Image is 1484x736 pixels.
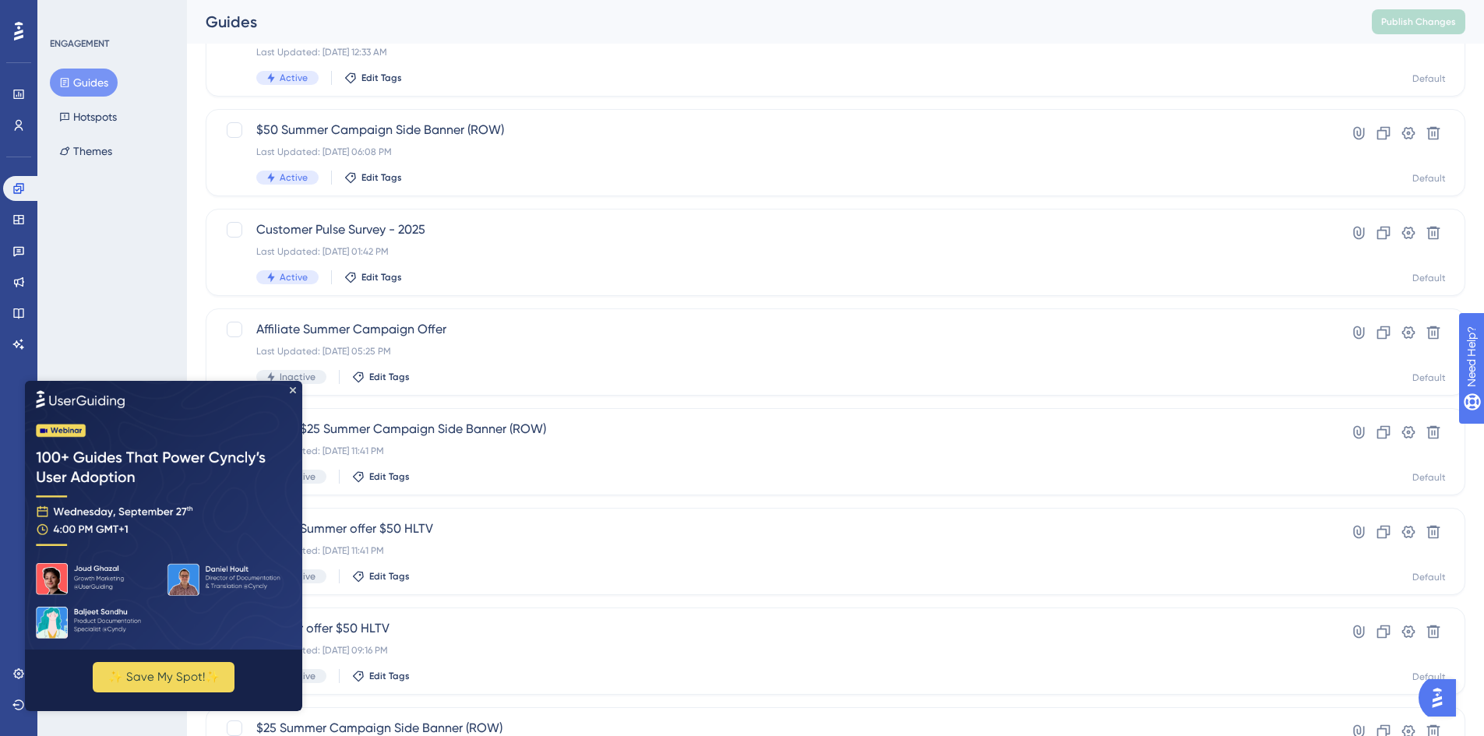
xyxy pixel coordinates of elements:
div: Last Updated: [DATE] 11:41 PM [256,544,1290,557]
span: Edit Tags [369,670,410,682]
span: Publish Changes [1381,16,1456,28]
button: Edit Tags [352,371,410,383]
div: ENGAGEMENT [50,37,109,50]
div: Default [1412,372,1446,384]
div: Last Updated: [DATE] 06:08 PM [256,146,1290,158]
span: Edit Tags [361,271,402,283]
span: Customer Pulse Survey - 2025 [256,220,1290,239]
button: Hotspots [50,103,126,131]
button: Edit Tags [344,171,402,184]
span: Inactive [280,371,315,383]
span: Copy - $25 Summer Campaign Side Banner (ROW) [256,420,1290,438]
div: Last Updated: [DATE] 11:41 PM [256,445,1290,457]
span: Edit Tags [369,570,410,583]
button: Edit Tags [352,570,410,583]
div: Last Updated: [DATE] 01:42 PM [256,245,1290,258]
button: Publish Changes [1372,9,1465,34]
div: Default [1412,471,1446,484]
span: Edit Tags [369,371,410,383]
span: Copy - Summer offer $50 HLTV [256,519,1290,538]
span: Edit Tags [361,72,402,84]
span: Summer offer $50 HLTV [256,619,1290,638]
div: Default [1412,571,1446,583]
button: Edit Tags [344,72,402,84]
button: Themes [50,137,122,165]
div: Default [1412,671,1446,683]
button: Edit Tags [352,670,410,682]
span: Active [280,171,308,184]
span: Edit Tags [369,470,410,483]
span: $50 Summer Campaign Side Banner (ROW) [256,121,1290,139]
div: Guides [206,11,1333,33]
button: ✨ Save My Spot!✨ [68,281,210,312]
span: Affiliate Summer Campaign Offer [256,320,1290,339]
span: Active [280,271,308,283]
div: Last Updated: [DATE] 09:16 PM [256,644,1290,657]
button: Guides [50,69,118,97]
iframe: UserGuiding AI Assistant Launcher [1419,674,1465,721]
div: Last Updated: [DATE] 05:25 PM [256,345,1290,357]
span: Need Help? [37,4,97,23]
button: Edit Tags [344,271,402,283]
div: Last Updated: [DATE] 12:33 AM [256,46,1290,58]
div: Default [1412,72,1446,85]
div: Default [1412,172,1446,185]
button: Edit Tags [352,470,410,483]
div: Default [1412,272,1446,284]
span: Edit Tags [361,171,402,184]
div: Close Preview [265,6,271,12]
span: Active [280,72,308,84]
